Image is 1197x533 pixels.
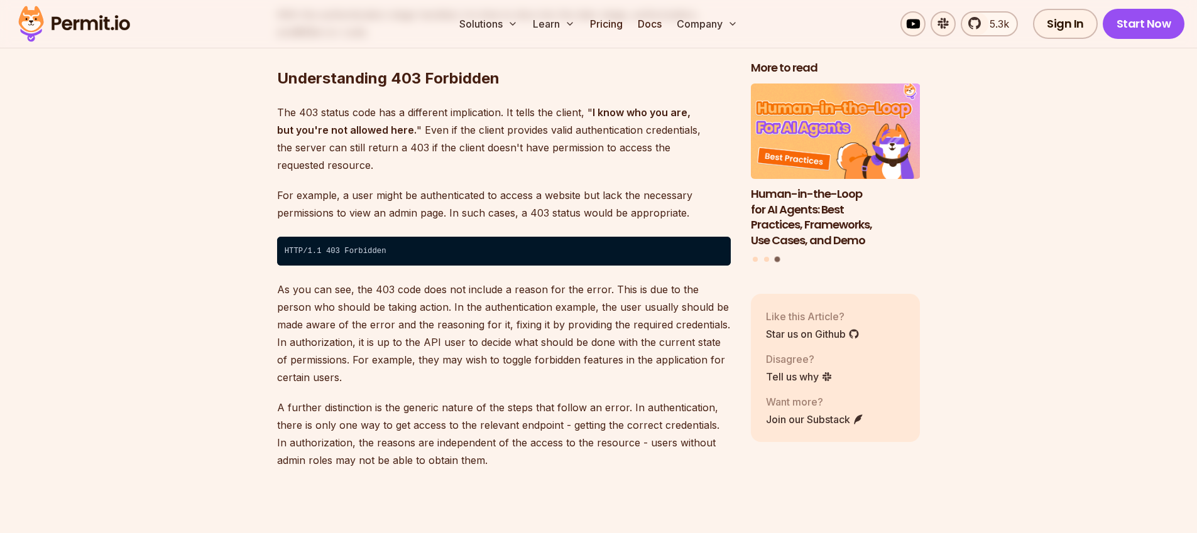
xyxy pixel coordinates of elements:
[751,83,921,179] img: Human-in-the-Loop for AI Agents: Best Practices, Frameworks, Use Cases, and Demo
[528,11,580,36] button: Learn
[277,18,731,89] h2: Understanding 403 Forbidden
[751,83,921,249] li: 3 of 3
[454,11,523,36] button: Solutions
[753,256,758,261] button: Go to slide 1
[751,83,921,249] a: Human-in-the-Loop for AI Agents: Best Practices, Frameworks, Use Cases, and DemoHuman-in-the-Loop...
[672,11,743,36] button: Company
[1103,9,1185,39] a: Start Now
[766,369,833,384] a: Tell us why
[585,11,628,36] a: Pricing
[751,60,921,76] h2: More to read
[764,256,769,261] button: Go to slide 2
[982,16,1009,31] span: 5.3k
[277,186,731,222] p: For example, a user might be authenticated to access a website but lack the necessary permissions...
[766,351,833,366] p: Disagree?
[13,3,136,45] img: Permit logo
[751,83,921,264] div: Posts
[277,399,731,469] p: A further distinction is the generic nature of the steps that follow an error. In authentication,...
[766,308,860,323] p: Like this Article?
[751,186,921,248] h3: Human-in-the-Loop for AI Agents: Best Practices, Frameworks, Use Cases, and Demo
[961,11,1018,36] a: 5.3k
[633,11,667,36] a: Docs
[766,326,860,341] a: Star us on Github
[775,256,780,262] button: Go to slide 3
[766,411,864,426] a: Join our Substack
[277,237,731,266] code: HTTP/1.1 403 Forbidden
[277,104,731,174] p: The 403 status code has a different implication. It tells the client, " " Even if the client prov...
[1033,9,1098,39] a: Sign In
[766,394,864,409] p: Want more?
[277,281,731,386] p: As you can see, the 403 code does not include a reason for the error. This is due to the person w...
